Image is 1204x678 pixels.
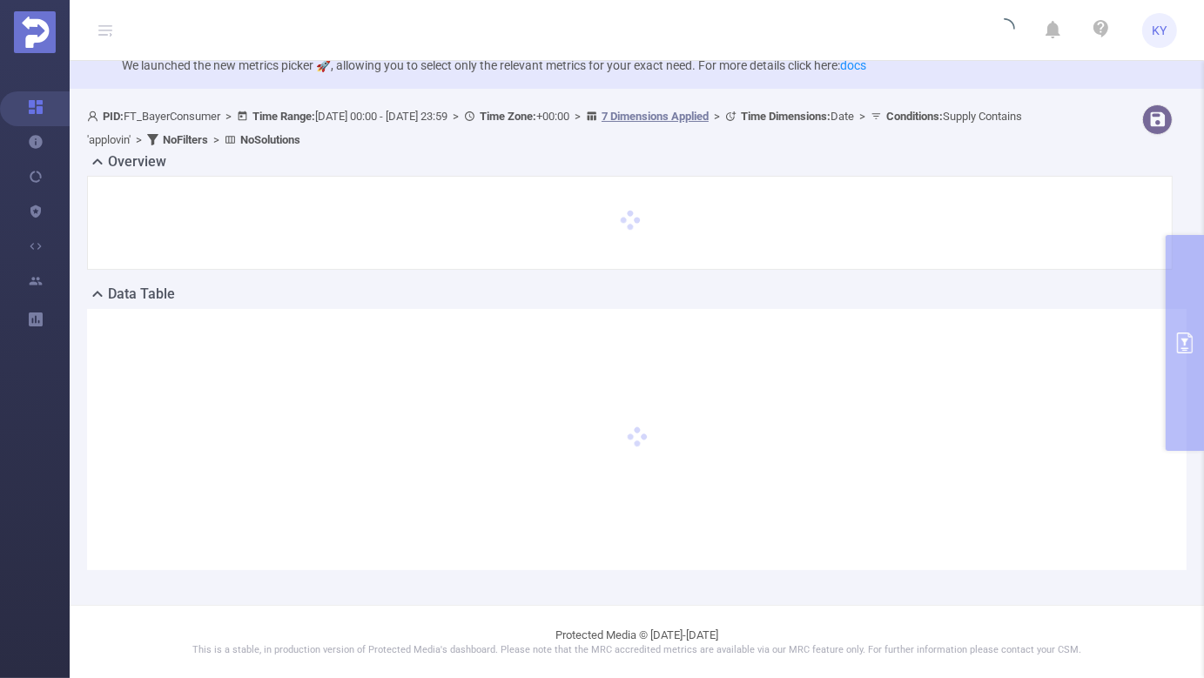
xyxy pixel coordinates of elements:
[569,110,586,123] span: >
[840,58,866,72] a: docs
[994,18,1015,43] i: icon: loading
[709,110,725,123] span: >
[163,133,208,146] b: No Filters
[87,110,1022,146] span: FT_BayerConsumer [DATE] 00:00 - [DATE] 23:59 +00:00
[252,110,315,123] b: Time Range:
[886,110,943,123] b: Conditions :
[87,111,103,122] i: icon: user
[103,110,124,123] b: PID:
[741,110,831,123] b: Time Dimensions :
[220,110,237,123] span: >
[14,11,56,53] img: Protected Media
[122,58,866,72] span: We launched the new metrics picker 🚀, allowing you to select only the relevant metrics for your e...
[447,110,464,123] span: >
[108,284,175,305] h2: Data Table
[113,643,1160,658] p: This is a stable, in production version of Protected Media's dashboard. Please note that the MRC ...
[131,133,147,146] span: >
[854,110,871,123] span: >
[602,110,709,123] u: 7 Dimensions Applied
[208,133,225,146] span: >
[240,133,300,146] b: No Solutions
[1153,13,1167,48] span: KY
[108,151,166,172] h2: Overview
[480,110,536,123] b: Time Zone:
[741,110,854,123] span: Date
